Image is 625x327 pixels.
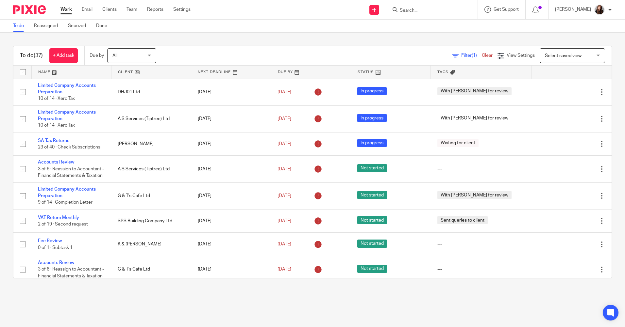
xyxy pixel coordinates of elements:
td: [DATE] [191,79,271,105]
span: All [112,54,117,58]
span: Not started [357,265,387,273]
a: Email [82,6,93,13]
a: Reassigned [34,20,63,32]
span: 23 of 40 · Check Subscriptions [38,145,100,149]
td: G & T's Cafe Ltd [111,182,191,209]
span: Not started [357,164,387,172]
span: [DATE] [278,267,291,272]
span: Not started [357,191,387,199]
td: [DATE] [191,182,271,209]
td: [DATE] [191,233,271,256]
input: Search [399,8,458,14]
a: VAT Return Monthly [38,215,79,220]
td: G & T's Cafe Ltd [111,256,191,283]
a: Limited Company Accounts Preparation [38,110,96,121]
a: Done [96,20,112,32]
span: 3 of 6 · Reassign to Accountant - Financial Statements & Taxation [38,167,104,178]
td: A S Services (Tiptree) Ltd [111,105,191,132]
span: In progress [357,139,387,147]
td: [DATE] [191,132,271,155]
a: Reports [147,6,163,13]
a: Clear [482,53,493,58]
div: --- [437,241,525,247]
td: [PERSON_NAME] [111,132,191,155]
a: Work [60,6,72,13]
span: With [PERSON_NAME] for review [437,114,512,122]
a: SA Tax Returns [38,138,69,143]
span: Select saved view [545,54,582,58]
span: 9 of 14 · Completion Letter [38,200,93,205]
span: 10 of 14 · Xero Tax [38,96,75,101]
span: [DATE] [278,90,291,94]
span: 3 of 6 · Reassign to Accountant - Financial Statements & Taxation [38,267,104,278]
a: Accounts Review [38,160,74,164]
td: K & [PERSON_NAME] [111,233,191,256]
span: 2 of 19 · Second request [38,222,88,226]
span: [DATE] [278,117,291,121]
span: 10 of 14 · Xero Tax [38,123,75,128]
a: Team [127,6,137,13]
span: View Settings [507,53,535,58]
span: Filter [461,53,482,58]
a: Accounts Review [38,260,74,265]
td: [DATE] [191,105,271,132]
a: To do [13,20,29,32]
td: A S Services (Tiptree) Ltd [111,156,191,182]
a: Clients [102,6,117,13]
span: (1) [472,53,477,58]
div: --- [437,166,525,172]
p: Due by [90,52,104,59]
span: (37) [34,53,43,58]
p: [PERSON_NAME] [555,6,591,13]
span: Tags [437,70,448,74]
span: [DATE] [278,242,291,246]
div: --- [437,266,525,272]
span: In progress [357,87,387,95]
span: [DATE] [278,167,291,171]
span: Not started [357,240,387,248]
span: Waiting for client [437,139,479,147]
span: [DATE] [278,219,291,223]
td: DHJ01 Ltd [111,79,191,105]
td: SPS Building Company Ltd [111,210,191,233]
td: [DATE] [191,156,271,182]
span: Get Support [494,7,519,12]
a: Limited Company Accounts Preparation [38,187,96,198]
span: [DATE] [278,142,291,146]
span: Not started [357,216,387,224]
a: Settings [173,6,191,13]
a: Limited Company Accounts Preparation [38,83,96,94]
span: 0 of 1 · Subtask 1 [38,245,73,250]
span: With [PERSON_NAME] for review [437,191,512,199]
a: + Add task [49,48,78,63]
h1: To do [20,52,43,59]
img: Pixie [13,5,46,14]
a: Fee Review [38,239,62,243]
span: In progress [357,114,387,122]
span: Sent queries to client [437,216,488,224]
td: [DATE] [191,256,271,283]
a: Snoozed [68,20,91,32]
span: [DATE] [278,194,291,198]
img: IMG_0011.jpg [594,5,605,15]
span: With [PERSON_NAME] for review [437,87,512,95]
td: [DATE] [191,210,271,233]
